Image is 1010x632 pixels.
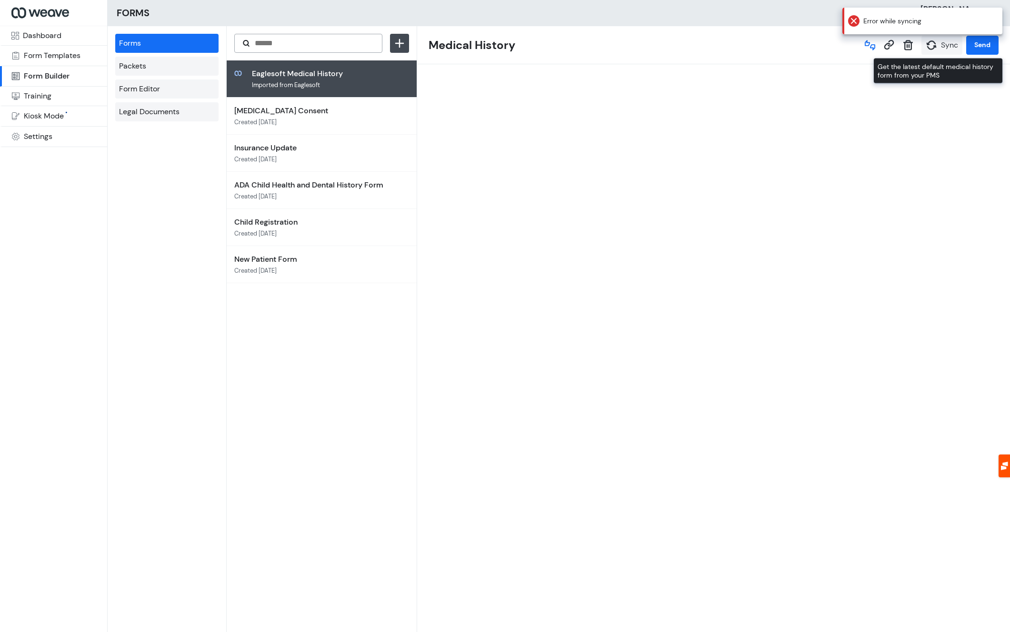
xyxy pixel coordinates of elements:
[24,52,80,59] div: Form Templates
[921,36,962,55] button: Sync
[234,231,277,237] span: Created [DATE]
[115,79,219,99] a: Form Editor
[24,72,70,80] div: Form Builder
[24,133,52,140] div: Settings
[234,254,391,265] p: New Patient Form
[234,105,391,117] p: [MEDICAL_DATA] Consent
[429,37,515,54] h2: Medical History
[117,6,150,20] h3: FORMS
[119,83,160,95] p: Form Editor
[234,217,391,228] p: Child Registration
[860,36,880,55] button: Lets a practitioner review the form after patient submits it
[920,4,978,14] p: [PERSON_NAME]
[842,8,1002,34] p: Error while syncing
[252,82,320,89] span: Imported from Eaglesoft
[24,92,51,100] div: Training
[234,179,391,191] p: ADA Child Health and Dental History Form
[234,142,391,154] p: Insurance Update
[115,102,219,121] a: Legal Documents
[115,57,219,76] a: Packets
[234,119,277,126] span: Created [DATE]
[119,106,180,118] p: Legal Documents
[234,194,277,200] span: Created [DATE]
[234,157,277,163] span: Created [DATE]
[115,34,219,53] a: Forms
[252,68,350,79] p: Eaglesoft Medical History
[254,38,374,49] input: Search
[966,36,999,55] button: Send
[234,268,277,274] span: Created [DATE]
[24,112,64,120] div: Kiosk Mode
[23,32,61,39] div: Dashboard
[119,38,141,49] p: Forms
[119,60,146,72] p: Packets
